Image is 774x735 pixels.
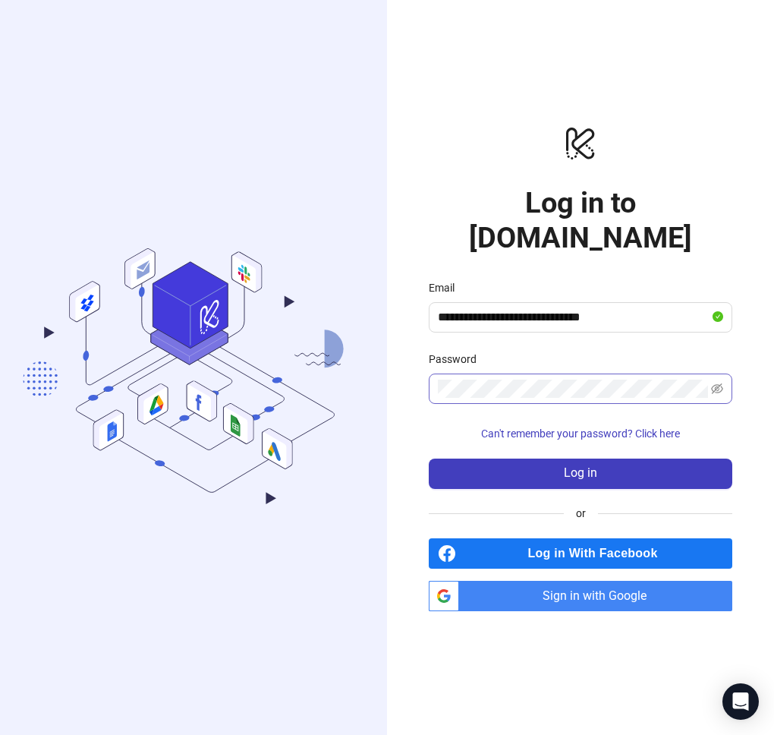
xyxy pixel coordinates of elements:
span: Sign in with Google [465,581,732,611]
label: Password [429,351,486,367]
input: Password [438,380,708,398]
span: Log in With Facebook [462,538,732,569]
span: Can't remember your password? Click here [481,427,680,440]
div: Open Intercom Messenger [722,683,759,720]
a: Log in With Facebook [429,538,732,569]
span: eye-invisible [711,383,723,395]
span: or [564,505,598,522]
a: Can't remember your password? Click here [429,427,732,440]
input: Email [438,308,709,326]
button: Log in [429,459,732,489]
a: Sign in with Google [429,581,732,611]
span: Log in [564,466,597,480]
button: Can't remember your password? Click here [429,422,732,446]
label: Email [429,279,464,296]
h1: Log in to [DOMAIN_NAME] [429,185,732,255]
